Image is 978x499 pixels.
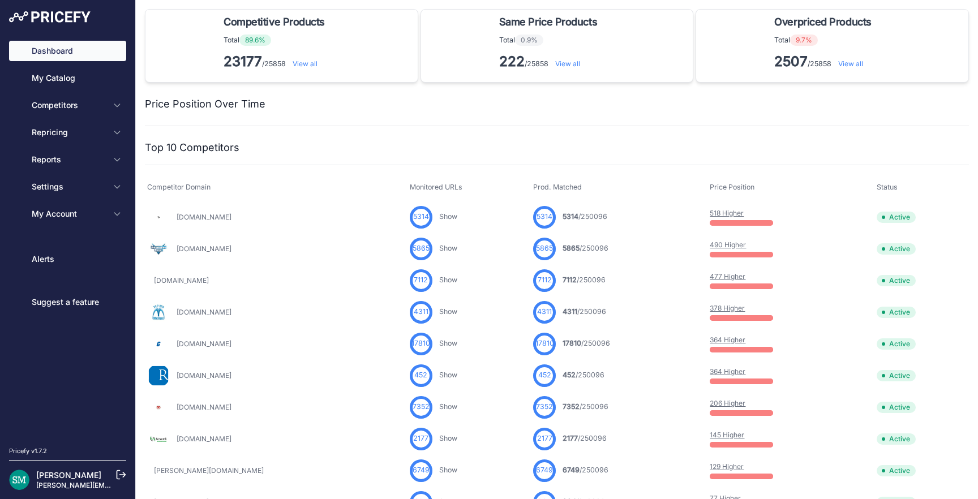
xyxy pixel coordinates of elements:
span: 4311 [537,307,552,317]
span: Active [877,212,916,223]
nav: Sidebar [9,41,126,433]
a: 206 Higher [710,399,745,407]
span: 5865 [536,243,553,254]
a: Show [439,402,457,411]
a: Show [439,212,457,221]
img: Pricefy Logo [9,11,91,23]
a: 2177/250096 [563,434,607,442]
span: 7112 [414,275,428,286]
strong: 222 [499,53,525,70]
span: 17810 [411,338,430,349]
a: My Catalog [9,68,126,88]
a: [DOMAIN_NAME] [177,244,231,253]
button: Settings [9,177,126,197]
a: View all [293,59,318,68]
a: 477 Higher [710,272,745,281]
a: 7352/250096 [563,402,608,411]
a: Show [439,276,457,284]
span: 17810 [563,339,581,347]
span: Monitored URLs [410,183,462,191]
span: 7352 [563,402,580,411]
span: Competitive Products [224,14,325,30]
p: /25858 [774,53,876,71]
span: 452 [538,370,551,381]
a: 490 Higher [710,240,746,249]
span: 6749 [563,466,580,474]
a: Suggest a feature [9,292,126,312]
span: 6749 [536,465,553,476]
a: 378 Higher [710,304,745,312]
a: 6749/250096 [563,466,608,474]
a: 364 Higher [710,335,745,344]
span: 9.7% [790,35,818,46]
span: Overpriced Products [774,14,871,30]
span: 5865 [563,244,580,252]
span: Status [877,183,898,191]
button: Repricing [9,122,126,143]
span: 5314 [563,212,578,221]
span: 7352 [413,402,430,412]
a: Show [439,339,457,347]
span: My Account [32,208,106,220]
span: 452 [414,370,427,381]
span: Price Position [710,183,754,191]
span: 4311 [414,307,428,317]
a: Alerts [9,249,126,269]
a: 129 Higher [710,462,744,471]
a: [DOMAIN_NAME] [177,339,231,348]
span: Active [877,402,916,413]
p: Total [499,35,602,46]
span: Active [877,465,916,476]
span: 4311 [563,307,577,316]
h2: Top 10 Competitors [145,140,239,156]
a: 4311/250096 [563,307,606,316]
strong: 23177 [224,53,262,70]
a: 7112/250096 [563,276,606,284]
span: Active [877,243,916,255]
span: Active [877,433,916,445]
a: 145 Higher [710,431,744,439]
span: Competitor Domain [147,183,211,191]
span: Same Price Products [499,14,597,30]
p: Total [774,35,876,46]
span: 2177 [537,433,552,444]
a: Show [439,371,457,379]
a: [PERSON_NAME] [36,470,101,480]
span: 7352 [536,402,553,412]
p: /25858 [224,53,329,71]
p: /25858 [499,53,602,71]
span: Reports [32,154,106,165]
a: [DOMAIN_NAME] [177,435,231,443]
strong: 2507 [774,53,808,70]
a: 17810/250096 [563,339,610,347]
a: Show [439,244,457,252]
a: View all [838,59,863,68]
a: Show [439,307,457,316]
a: View all [555,59,580,68]
span: 7112 [563,276,577,284]
div: Pricefy v1.7.2 [9,446,47,456]
span: Active [877,370,916,381]
a: [PERSON_NAME][DOMAIN_NAME] [154,466,264,475]
span: 5314 [413,212,429,222]
a: 452/250096 [563,371,604,379]
a: [PERSON_NAME][EMAIL_ADDRESS][DOMAIN_NAME] [36,481,211,489]
a: [DOMAIN_NAME] [177,213,231,221]
a: Dashboard [9,41,126,61]
span: 452 [563,371,576,379]
p: Total [224,35,329,46]
button: Competitors [9,95,126,115]
span: 2177 [413,433,428,444]
span: 5865 [413,243,430,254]
span: 2177 [563,434,578,442]
a: [DOMAIN_NAME] [154,276,209,285]
a: Show [439,466,457,474]
span: 17810 [535,338,554,349]
a: 5865/250096 [563,244,608,252]
span: Repricing [32,127,106,138]
span: Settings [32,181,106,192]
span: Active [877,338,916,350]
span: Competitors [32,100,106,111]
button: My Account [9,204,126,224]
a: 364 Higher [710,367,745,376]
